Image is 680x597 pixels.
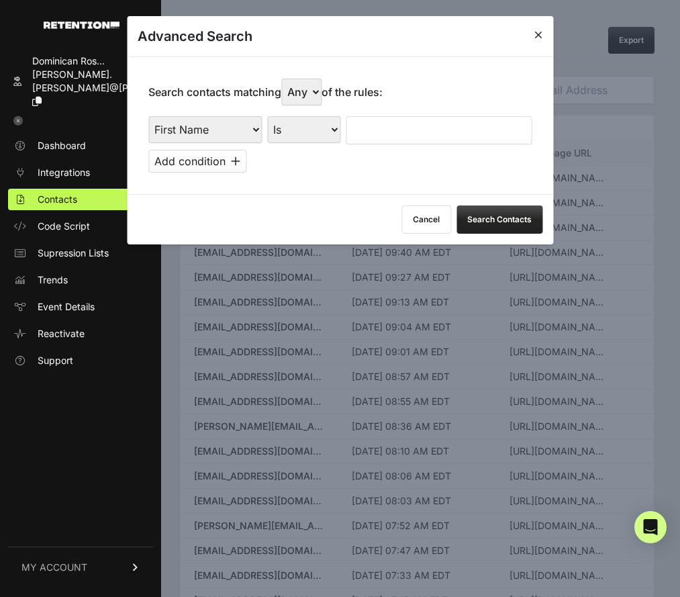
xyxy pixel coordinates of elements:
[138,27,252,46] h3: Advanced Search
[401,205,451,234] button: Cancel
[38,327,85,340] span: Reactivate
[38,300,95,314] span: Event Details
[38,220,90,233] span: Code Script
[456,205,542,234] button: Search Contacts
[8,50,153,112] a: Dominican Ros... [PERSON_NAME].[PERSON_NAME]@[PERSON_NAME]...
[8,350,153,371] a: Support
[8,296,153,318] a: Event Details
[38,273,68,287] span: Trends
[8,135,153,156] a: Dashboard
[21,561,87,574] span: MY ACCOUNT
[38,139,86,152] span: Dashboard
[8,242,153,264] a: Supression Lists
[38,246,109,260] span: Supression Lists
[38,166,90,179] span: Integrations
[32,68,204,93] span: [PERSON_NAME].[PERSON_NAME]@[PERSON_NAME]...
[148,150,246,173] button: Add condition
[148,79,383,105] p: Search contacts matching of the rules:
[38,354,73,367] span: Support
[8,323,153,345] a: Reactivate
[8,189,153,210] a: Contacts
[634,511,667,543] div: Open Intercom Messenger
[8,547,153,588] a: MY ACCOUNT
[8,269,153,291] a: Trends
[8,216,153,237] a: Code Script
[38,193,77,206] span: Contacts
[44,21,119,29] img: Retention.com
[8,162,153,183] a: Integrations
[32,54,204,68] div: Dominican Ros...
